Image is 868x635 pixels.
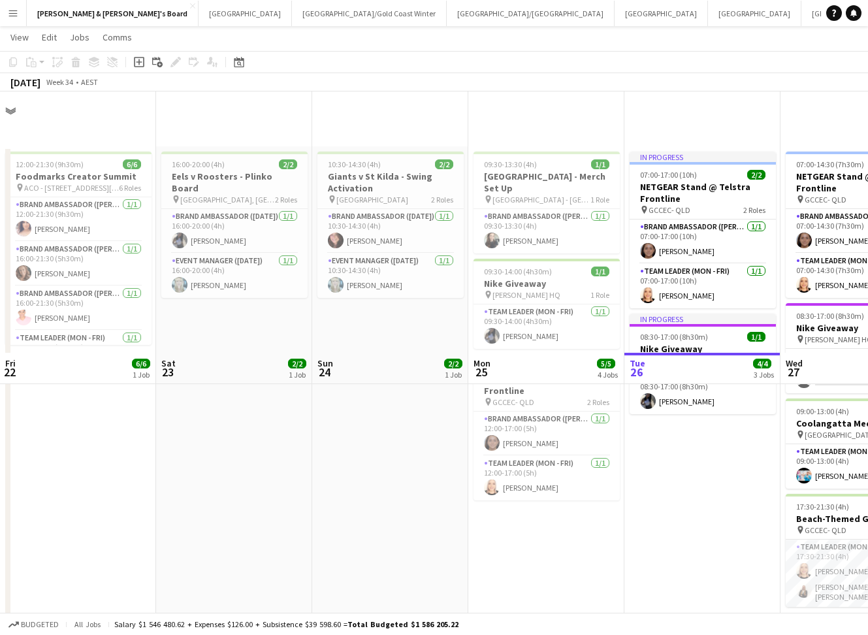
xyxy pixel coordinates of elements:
[72,619,103,629] span: All jobs
[97,29,137,46] a: Comms
[65,29,95,46] a: Jobs
[37,29,62,46] a: Edit
[43,77,76,87] span: Week 34
[21,620,59,629] span: Budgeted
[199,1,292,26] button: [GEOGRAPHIC_DATA]
[347,619,458,629] span: Total Budgeted $1 586 205.22
[42,31,57,43] span: Edit
[447,1,615,26] button: [GEOGRAPHIC_DATA]/[GEOGRAPHIC_DATA]
[27,1,199,26] button: [PERSON_NAME] & [PERSON_NAME]'s Board
[81,77,98,87] div: AEST
[10,31,29,43] span: View
[103,31,132,43] span: Comms
[7,617,61,632] button: Budgeted
[10,76,40,89] div: [DATE]
[708,1,801,26] button: [GEOGRAPHIC_DATA]
[292,1,447,26] button: [GEOGRAPHIC_DATA]/Gold Coast Winter
[5,29,34,46] a: View
[615,1,708,26] button: [GEOGRAPHIC_DATA]
[114,619,458,629] div: Salary $1 546 480.62 + Expenses $126.00 + Subsistence $39 598.60 =
[70,31,89,43] span: Jobs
